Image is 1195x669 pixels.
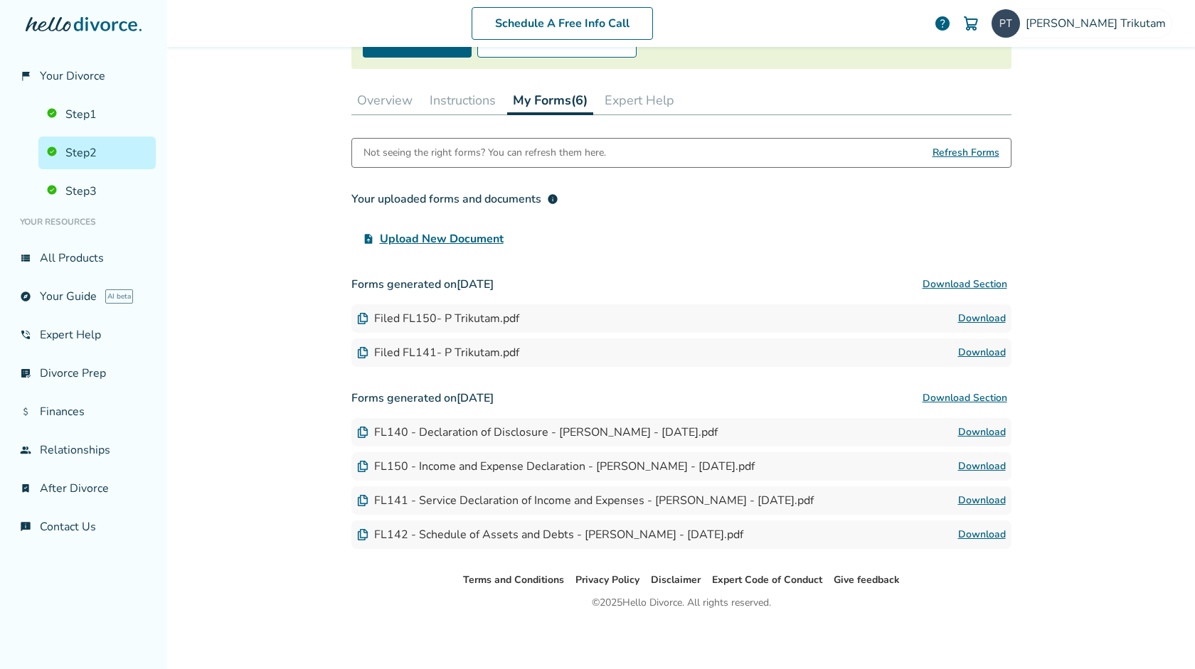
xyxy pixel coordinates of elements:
img: ptrikutam@gmail.com [992,9,1020,38]
img: Document [357,313,368,324]
span: group [20,444,31,456]
span: upload_file [363,233,374,245]
a: Download [958,344,1006,361]
div: FL141 - Service Declaration of Income and Expenses - [PERSON_NAME] - [DATE].pdf [357,493,814,508]
div: FL140 - Declaration of Disclosure - [PERSON_NAME] - [DATE].pdf [357,424,718,440]
img: Cart [962,15,979,32]
a: Schedule A Free Info Call [472,7,653,40]
a: Download [958,492,1006,509]
img: Document [357,347,368,358]
a: groupRelationships [11,434,156,466]
button: Expert Help [599,86,680,114]
a: Download [958,310,1006,327]
a: help [934,15,951,32]
a: Step1 [38,98,156,131]
a: Step3 [38,175,156,208]
div: FL150 - Income and Expense Declaration - [PERSON_NAME] - [DATE].pdf [357,459,755,474]
a: Terms and Conditions [463,573,564,587]
span: flag_2 [20,70,31,82]
span: view_list [20,252,31,264]
a: phone_in_talkExpert Help [11,319,156,351]
a: bookmark_checkAfter Divorce [11,472,156,505]
span: Your Divorce [40,68,105,84]
button: My Forms(6) [507,86,593,115]
a: chat_infoContact Us [11,510,156,543]
a: flag_2Your Divorce [11,60,156,92]
iframe: Chat Widget [1124,601,1195,669]
img: Document [357,461,368,472]
li: Give feedback [834,572,900,589]
button: Download Section [918,270,1011,299]
span: Refresh Forms [933,139,999,167]
span: [PERSON_NAME] Trikutam [1026,16,1172,31]
div: Not seeing the right forms? You can refresh them here. [363,139,606,167]
div: FL142 - Schedule of Assets and Debts - [PERSON_NAME] - [DATE].pdf [357,527,743,542]
a: Privacy Policy [575,573,639,587]
span: explore [20,291,31,302]
span: info [547,193,558,205]
div: Filed FL150- P Trikutam.pdf [357,311,519,326]
a: view_listAll Products [11,242,156,274]
a: exploreYour GuideAI beta [11,280,156,313]
span: chat_info [20,521,31,532]
div: © 2025 Hello Divorce. All rights reserved. [592,594,771,611]
a: list_alt_checkDivorce Prep [11,357,156,390]
img: Document [357,495,368,506]
button: Instructions [424,86,501,114]
li: Your Resources [11,208,156,236]
div: Filed FL141- P Trikutam.pdf [357,345,519,360]
button: Overview [351,86,418,114]
img: Document [357,427,368,438]
a: Step2 [38,137,156,169]
a: Download [958,458,1006,475]
a: Download [958,526,1006,543]
span: phone_in_talk [20,329,31,341]
h3: Forms generated on [DATE] [351,270,1011,299]
span: list_alt_check [20,368,31,379]
a: Expert Code of Conduct [712,573,822,587]
img: Document [357,529,368,540]
span: bookmark_check [20,483,31,494]
span: attach_money [20,406,31,417]
a: attach_moneyFinances [11,395,156,428]
li: Disclaimer [651,572,701,589]
button: Download Section [918,384,1011,412]
span: AI beta [105,289,133,304]
span: Upload New Document [380,230,504,247]
div: Your uploaded forms and documents [351,191,558,208]
h3: Forms generated on [DATE] [351,384,1011,412]
a: Download [958,424,1006,441]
